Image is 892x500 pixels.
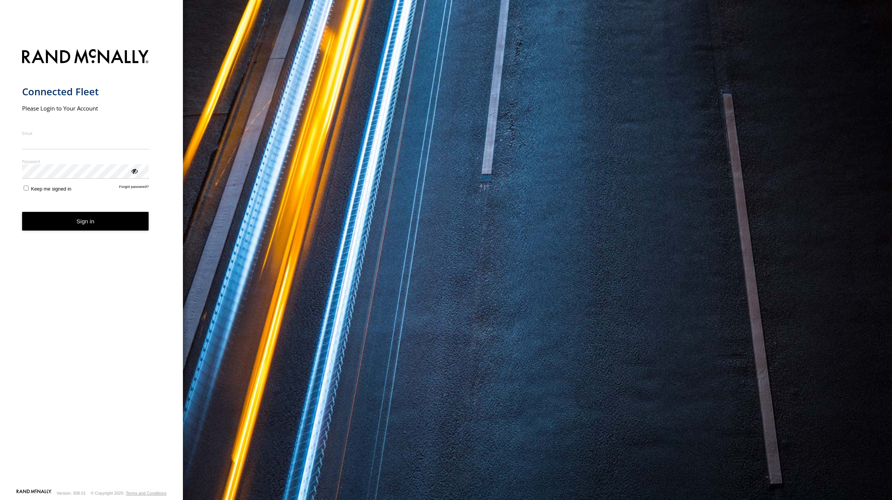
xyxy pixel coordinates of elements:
[24,186,29,191] input: Keep me signed in
[130,167,138,175] div: ViewPassword
[22,48,149,67] img: Rand McNally
[119,184,149,192] a: Forgot password?
[22,45,161,489] form: main
[57,491,86,495] div: Version: 308.01
[22,130,149,136] label: Email
[91,491,167,495] div: © Copyright 2025 -
[22,104,149,112] h2: Please Login to Your Account
[22,159,149,164] label: Password
[16,489,51,497] a: Visit our Website
[22,85,149,98] h1: Connected Fleet
[22,212,149,231] button: Sign in
[31,186,71,192] span: Keep me signed in
[126,491,167,495] a: Terms and Conditions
